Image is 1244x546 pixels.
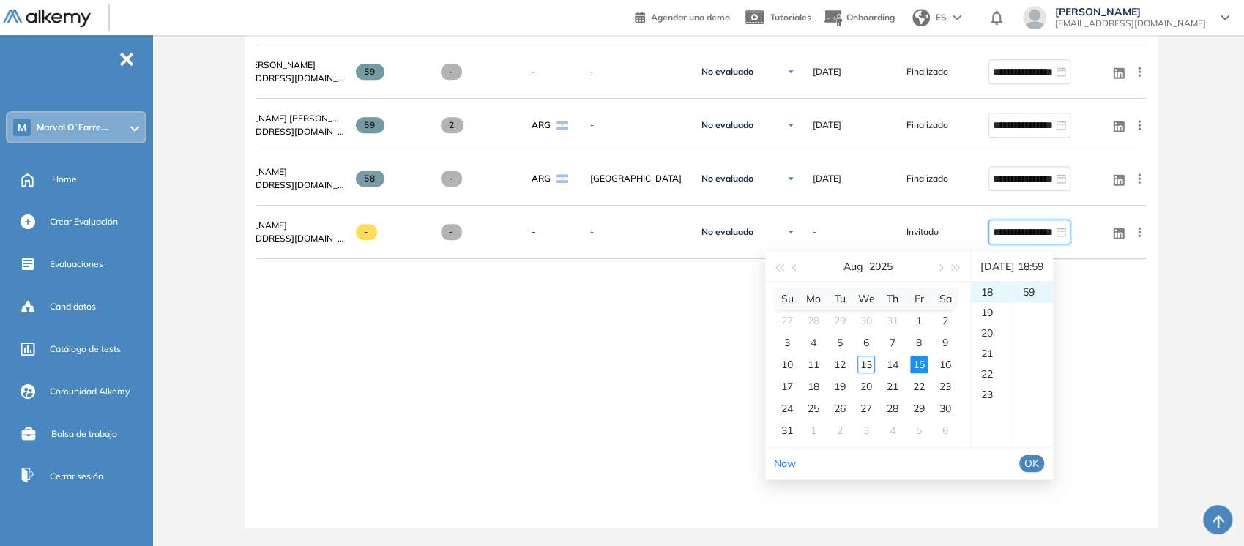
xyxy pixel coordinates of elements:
button: Aug [843,252,863,281]
span: [PERSON_NAME] [1055,6,1206,18]
td: 2025-08-15 [906,354,932,375]
td: 2025-07-30 [853,310,879,332]
span: - [441,171,462,187]
div: 30 [936,400,954,417]
button: OK [1019,455,1044,472]
th: Tu [827,288,853,310]
span: - [532,65,535,78]
td: 2025-08-19 [827,375,853,397]
span: Finalizado [906,172,948,185]
button: 2025 [869,252,893,281]
span: [DATE][PERSON_NAME] [215,59,316,70]
span: ARG [532,172,551,185]
div: 16 [936,356,954,373]
div: 9 [936,334,954,351]
td: 2025-08-06 [853,332,879,354]
div: 10 [778,356,796,373]
img: arrow [953,15,961,20]
div: 23 [971,384,1012,405]
div: 1 [910,312,928,329]
div: 3 [778,334,796,351]
span: No evaluado [701,226,753,238]
th: Su [774,288,800,310]
td: 2025-09-04 [879,419,906,441]
div: 23 [936,378,954,395]
div: 59 [1013,282,1053,302]
div: [DATE] 18:59 [977,252,1047,281]
td: 2025-08-22 [906,375,932,397]
div: 29 [831,312,849,329]
div: 31 [884,312,901,329]
div: 19 [971,302,1012,323]
span: No evaluado [701,66,753,78]
img: Ícono de flecha [786,121,795,130]
span: Cerrar sesión [50,470,103,483]
span: Marval O´Farre... [37,121,108,133]
span: M [18,121,26,133]
th: Sa [932,288,958,310]
td: 2025-08-05 [827,332,853,354]
a: Now [774,457,796,470]
td: 2025-08-01 [906,310,932,332]
th: We [853,288,879,310]
td: 2025-08-26 [827,397,853,419]
th: Mo [800,288,827,310]
span: ARG [532,119,551,132]
div: 18 [971,282,1012,302]
td: 2025-07-28 [800,310,827,332]
span: - [590,65,684,78]
span: - [532,225,535,239]
td: 2025-08-11 [800,354,827,375]
span: [EMAIL_ADDRESS][DOMAIN_NAME] [215,72,344,85]
div: 20 [857,378,875,395]
span: 59 [356,117,384,133]
span: - [356,224,377,240]
td: 2025-08-14 [879,354,906,375]
div: 4 [805,334,822,351]
a: Agendar una demo [635,7,730,25]
div: 24 [778,400,796,417]
td: 2025-08-25 [800,397,827,419]
span: Home [52,173,77,186]
div: 3 [857,422,875,439]
span: Crear Evaluación [50,215,118,228]
span: - [590,119,684,132]
div: 27 [857,400,875,417]
div: 18 [805,378,822,395]
div: 25 [805,400,822,417]
td: 2025-09-05 [906,419,932,441]
td: 2025-09-03 [853,419,879,441]
div: 5 [910,422,928,439]
img: Logo [3,10,91,28]
td: 2025-08-12 [827,354,853,375]
span: [EMAIL_ADDRESS][DOMAIN_NAME] [215,125,344,138]
td: 2025-08-02 [932,310,958,332]
span: Finalizado [906,119,948,132]
span: Finalizado [906,65,948,78]
div: 30 [857,312,875,329]
td: 2025-08-07 [879,332,906,354]
span: Bolsa de trabajo [51,427,117,441]
td: 2025-08-13 [853,354,879,375]
span: Tutoriales [770,12,811,23]
td: 2025-08-24 [774,397,800,419]
div: 13 [857,356,875,373]
span: - [441,64,462,80]
span: [GEOGRAPHIC_DATA] [590,172,684,185]
td: 2025-08-10 [774,354,800,375]
div: 20 [971,323,1012,343]
td: 2025-08-30 [932,397,958,419]
td: 2025-08-04 [800,332,827,354]
td: 2025-08-09 [932,332,958,354]
div: 1 [805,422,822,439]
img: Ícono de flecha [786,228,795,236]
div: 6 [936,422,954,439]
div: 2 [936,312,954,329]
span: - [441,224,462,240]
button: Onboarding [823,2,895,34]
td: 2025-08-29 [906,397,932,419]
td: 2025-08-31 [774,419,800,441]
div: 26 [831,400,849,417]
div: 15 [910,356,928,373]
td: 2025-09-06 [932,419,958,441]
